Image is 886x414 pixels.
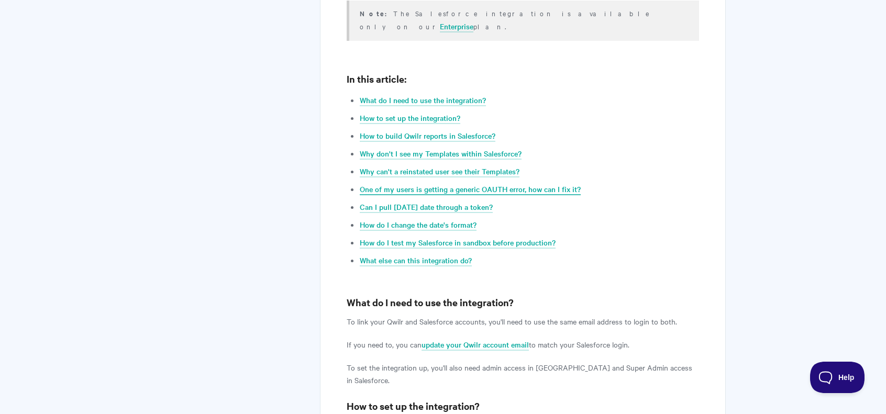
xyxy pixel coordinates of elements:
[360,8,393,18] strong: Note:
[347,361,699,386] p: To set the integration up, you'll also need admin access in [GEOGRAPHIC_DATA] and Super Admin acc...
[347,338,699,351] p: If you need to, you can to match your Salesforce login.
[440,21,473,32] a: Enterprise
[360,7,686,32] p: The Salesforce integration is available only on our plan.
[360,166,519,177] a: Why can't a reinstated user see their Templates?
[347,72,699,86] h3: In this article:
[347,315,699,328] p: To link your Qwilr and Salesforce accounts, you'll need to use the same email address to login to...
[360,95,486,106] a: What do I need to use the integration?
[360,130,495,142] a: How to build Qwilr reports in Salesforce?
[360,202,493,213] a: Can I pull [DATE] date through a token?
[360,255,472,266] a: What else can this integration do?
[360,113,460,124] a: How to set up the integration?
[360,237,556,249] a: How do I test my Salesforce in sandbox before production?
[422,339,529,351] a: update your Qwilr account email
[810,362,865,393] iframe: Toggle Customer Support
[360,219,477,231] a: How do I change the date's format?
[347,399,699,413] h3: How to set up the integration?
[360,184,581,195] a: One of my users is getting a generic OAUTH error, how can I fix it?
[360,148,522,160] a: Why don't I see my Templates within Salesforce?
[347,295,699,310] h3: What do I need to use the integration?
